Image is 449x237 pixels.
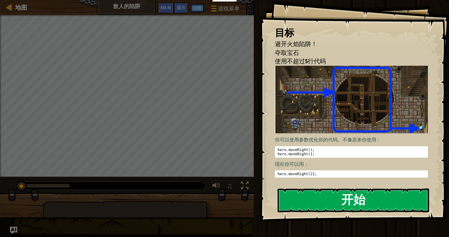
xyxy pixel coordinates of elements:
p: 你可以使用参数优化你的代码。不像原来你使用： [275,136,432,143]
button: 开始 [278,188,429,212]
span: 夺取宝石 [275,49,299,57]
button: Ask AI [10,227,17,234]
img: 敌人的陷阱 [275,66,432,133]
li: 使用不超过5行代码 [267,57,426,66]
button: 音量调节 [210,180,222,193]
button: 游戏菜单 [206,2,243,17]
p: 现在你可以用： [275,161,432,168]
span: 避开火焰陷阱！ [275,40,317,48]
span: 提示 [177,5,185,10]
span: ♫ [227,181,233,190]
span: 使用不超过5行代码 [275,57,326,65]
span: 地图 [15,3,27,11]
li: 避开火焰陷阱！ [267,40,426,49]
span: Ask AI [161,5,171,10]
span: 游戏菜单 [218,5,240,12]
button: ♫ [225,180,236,193]
div: 目标 [275,26,428,40]
button: 切换全屏 [239,180,251,193]
li: 夺取宝石 [267,49,426,57]
button: Ask AI [158,2,174,14]
a: 地图 [12,3,27,11]
button: 注册 [191,5,203,12]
